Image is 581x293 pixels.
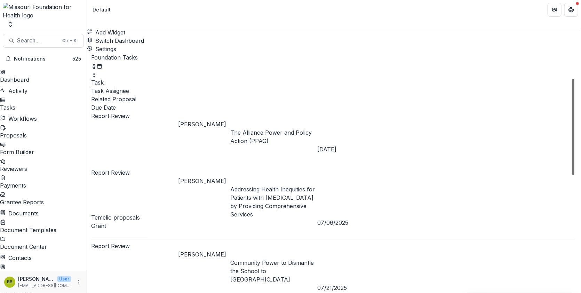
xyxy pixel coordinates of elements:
[18,275,54,283] p: [PERSON_NAME]
[91,87,575,95] div: Task Assignee
[87,45,116,53] button: Settings
[91,95,575,103] div: Related Proposal
[3,3,84,19] img: Missouri Foundation for Health logo
[91,222,575,230] div: Grant
[91,169,130,176] a: Report Review
[95,37,144,44] span: Switch Dashboard
[178,120,230,128] div: [PERSON_NAME]
[3,53,84,64] button: Notifications525
[72,56,81,62] span: 525
[91,112,130,119] a: Report Review
[8,87,27,94] span: Activity
[91,103,575,112] div: Due Date
[91,70,97,78] button: Drag
[230,129,312,144] a: The Alliance Power and Policy Action (PPAG)
[6,21,15,28] button: Open entity switcher
[90,5,113,15] nav: breadcrumb
[87,37,144,45] button: Switch Dashboard
[57,276,71,282] p: User
[91,62,97,70] button: toggle-assigned-to-me
[3,34,84,48] button: Search...
[91,213,575,222] p: Temelio proposals
[18,283,71,289] p: [EMAIL_ADDRESS][DOMAIN_NAME]
[91,53,575,62] p: Foundation Tasks
[87,28,125,37] button: Add Widget
[7,280,13,284] div: Brandy Boyer
[548,3,562,17] button: Partners
[61,37,78,45] div: Ctrl + K
[8,115,37,122] span: Workflows
[317,145,369,153] div: [DATE]
[97,62,102,70] button: Calendar
[178,177,230,185] div: [PERSON_NAME]
[93,6,111,13] div: Default
[8,210,39,217] span: Documents
[17,37,58,44] span: Search...
[91,78,575,87] div: Task
[74,278,82,286] button: More
[14,56,72,62] span: Notifications
[564,3,578,17] button: Get Help
[8,254,32,261] span: Contacts
[230,186,315,218] a: Addressing Health Inequities for Patients with [MEDICAL_DATA] by Providing Comprehensive Services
